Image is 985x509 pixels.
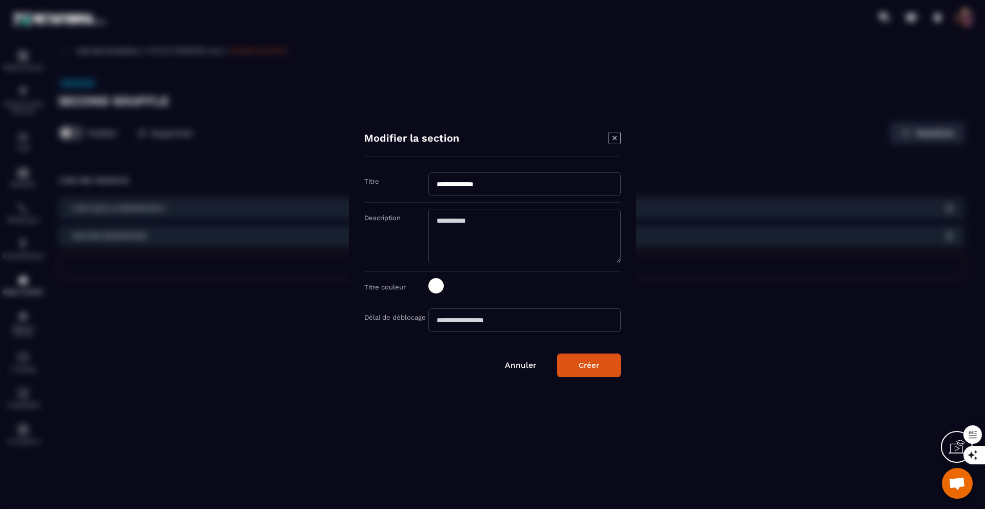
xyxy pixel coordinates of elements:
[942,468,973,499] div: Ouvrir le chat
[364,214,401,222] label: Description
[557,354,621,377] button: Créer
[579,361,599,370] div: Créer
[364,132,459,146] h4: Modifier la section
[364,178,379,185] label: Titre
[364,283,406,291] label: Titre couleur
[505,360,537,370] a: Annuler
[364,314,426,321] label: Délai de déblocage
